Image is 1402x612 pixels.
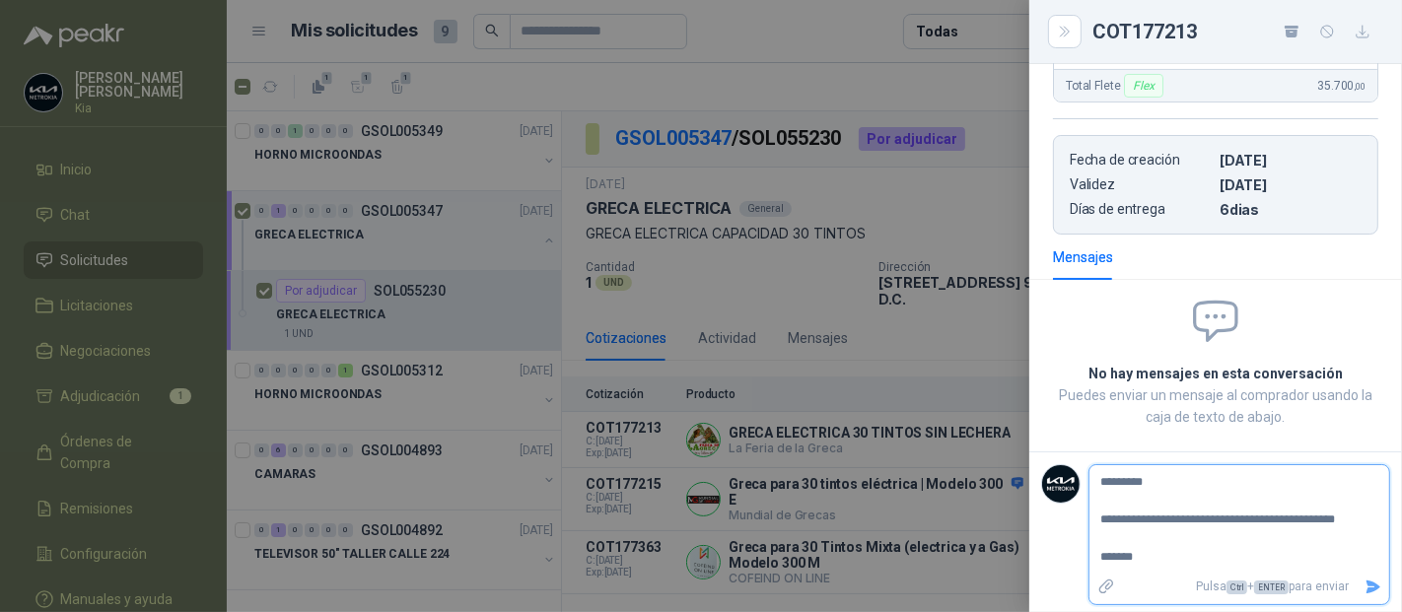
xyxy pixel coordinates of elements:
[1317,79,1366,93] span: 35.700
[1042,465,1080,503] img: Company Logo
[1254,580,1289,594] span: ENTER
[1124,74,1162,98] div: Flex
[1053,384,1378,428] p: Puedes enviar un mensaje al comprador usando la caja de texto de abajo.
[1053,363,1378,384] h2: No hay mensajes en esta conversación
[1089,570,1123,604] label: Adjuntar archivos
[1066,74,1167,98] span: Total Flete
[1123,570,1358,604] p: Pulsa + para enviar
[1092,16,1378,47] div: COT177213
[1354,81,1366,92] span: ,00
[1220,176,1362,193] p: [DATE]
[1070,176,1212,193] p: Validez
[1220,201,1362,218] p: 6 dias
[1053,20,1077,43] button: Close
[1220,152,1362,169] p: [DATE]
[1357,570,1389,604] button: Enviar
[1070,152,1212,169] p: Fecha de creación
[1070,201,1212,218] p: Días de entrega
[1053,246,1113,268] div: Mensajes
[1227,580,1247,594] span: Ctrl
